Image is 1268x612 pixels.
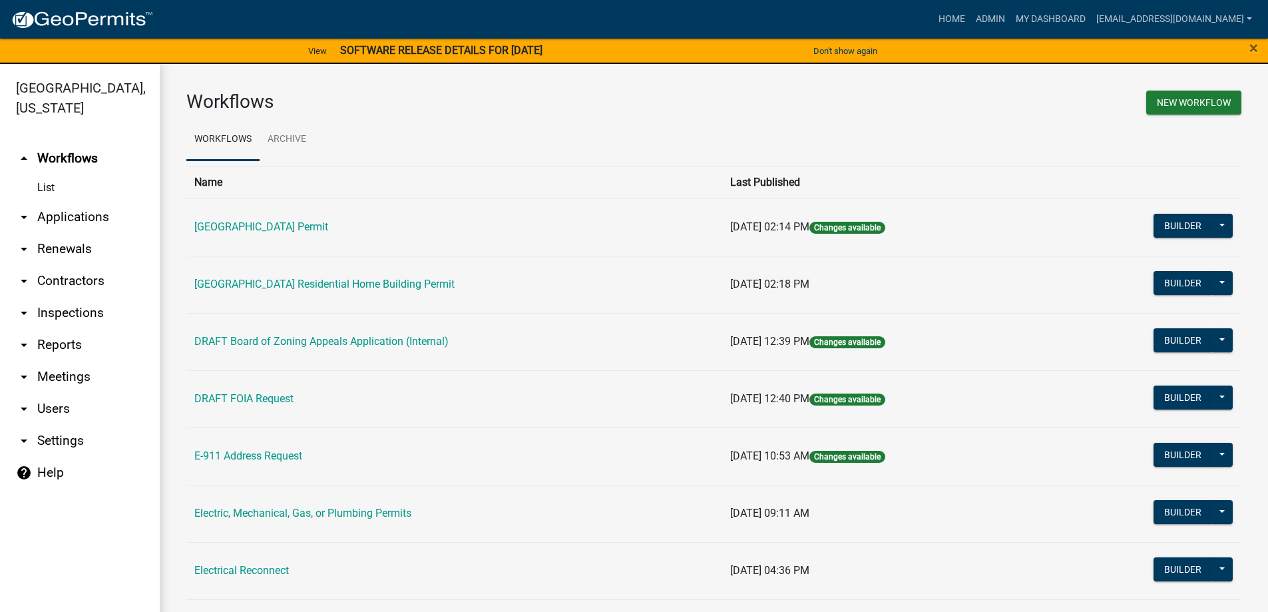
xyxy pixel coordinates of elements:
i: arrow_drop_down [16,209,32,225]
a: Workflows [186,119,260,161]
a: Electric, Mechanical, Gas, or Plumbing Permits [194,507,411,519]
span: [DATE] 10:53 AM [730,450,809,462]
a: E-911 Address Request [194,450,302,462]
i: arrow_drop_up [16,151,32,166]
button: Builder [1154,271,1212,295]
span: [DATE] 12:40 PM [730,392,809,405]
a: View [303,40,332,62]
button: Close [1249,40,1258,56]
i: arrow_drop_down [16,369,32,385]
i: arrow_drop_down [16,273,32,289]
button: Builder [1154,386,1212,410]
button: Builder [1154,328,1212,352]
th: Name [186,166,722,198]
a: [GEOGRAPHIC_DATA] Residential Home Building Permit [194,278,455,290]
a: DRAFT FOIA Request [194,392,294,405]
button: Builder [1154,214,1212,238]
a: Electrical Reconnect [194,564,289,577]
a: [GEOGRAPHIC_DATA] Permit [194,220,328,233]
i: arrow_drop_down [16,241,32,257]
a: Home [933,7,970,32]
span: [DATE] 02:18 PM [730,278,809,290]
strong: SOFTWARE RELEASE DETAILS FOR [DATE] [340,44,542,57]
span: × [1249,39,1258,57]
a: My Dashboard [1010,7,1091,32]
a: Archive [260,119,314,161]
a: DRAFT Board of Zoning Appeals Application (Internal) [194,335,449,348]
span: [DATE] 12:39 PM [730,335,809,348]
span: [DATE] 02:14 PM [730,220,809,233]
a: [EMAIL_ADDRESS][DOMAIN_NAME] [1091,7,1257,32]
th: Last Published [722,166,1054,198]
button: Builder [1154,443,1212,467]
i: arrow_drop_down [16,305,32,321]
i: help [16,465,32,481]
i: arrow_drop_down [16,401,32,417]
span: [DATE] 04:36 PM [730,564,809,577]
span: [DATE] 09:11 AM [730,507,809,519]
h3: Workflows [186,91,704,113]
span: Changes available [809,451,885,463]
button: Don't show again [808,40,883,62]
span: Changes available [809,222,885,234]
i: arrow_drop_down [16,433,32,449]
button: Builder [1154,557,1212,581]
button: New Workflow [1146,91,1241,115]
button: Builder [1154,500,1212,524]
span: Changes available [809,336,885,348]
a: Admin [970,7,1010,32]
i: arrow_drop_down [16,337,32,353]
span: Changes available [809,394,885,406]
